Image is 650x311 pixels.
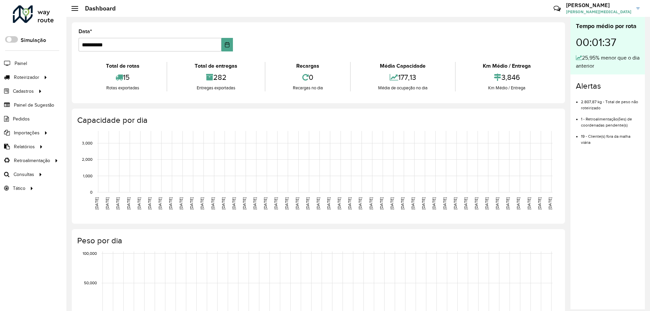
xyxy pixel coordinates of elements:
span: Pedidos [13,115,30,123]
span: Importações [14,129,40,136]
div: Rotas exportadas [80,85,165,91]
span: Tático [13,185,25,192]
div: Média de ocupação no dia [352,85,453,91]
text: 1,000 [83,174,92,178]
div: Total de rotas [80,62,165,70]
text: [DATE] [527,197,531,209]
label: Data [79,27,92,36]
text: [DATE] [221,197,225,209]
text: [DATE] [390,197,394,209]
text: [DATE] [337,197,341,209]
text: [DATE] [242,197,246,209]
div: Total de entregas [169,62,263,70]
li: 19 - Cliente(s) fora da malha viária [581,128,640,146]
div: Recargas [267,62,348,70]
li: 1 - Retroalimentação(ões) de coordenadas pendente(s) [581,111,640,128]
text: [DATE] [358,197,362,209]
div: 177,13 [352,70,453,85]
span: [PERSON_NAME][MEDICAL_DATA] [566,9,631,15]
text: [DATE] [495,197,499,209]
text: [DATE] [326,197,331,209]
span: Cadastros [13,88,34,95]
text: [DATE] [369,197,373,209]
text: [DATE] [305,197,310,209]
text: 3,000 [82,141,92,145]
text: [DATE] [442,197,447,209]
div: Km Médio / Entrega [457,85,557,91]
text: [DATE] [147,197,152,209]
text: 50,000 [84,281,97,285]
text: 2,000 [82,157,92,162]
text: [DATE] [158,197,162,209]
div: 282 [169,70,263,85]
text: [DATE] [316,197,320,209]
div: 15 [80,70,165,85]
text: [DATE] [168,197,173,209]
h4: Alertas [576,81,640,91]
div: Média Capacidade [352,62,453,70]
text: [DATE] [211,197,215,209]
a: Contato Rápido [550,1,564,16]
text: [DATE] [400,197,405,209]
text: [DATE] [474,197,478,209]
text: [DATE] [115,197,120,209]
h4: Capacidade por dia [77,115,558,125]
span: Retroalimentação [14,157,50,164]
button: Choose Date [221,38,233,51]
text: [DATE] [432,197,436,209]
text: [DATE] [105,197,109,209]
label: Simulação [21,36,46,44]
div: Recargas no dia [267,85,348,91]
span: Consultas [14,171,34,178]
text: [DATE] [253,197,257,209]
text: [DATE] [179,197,183,209]
text: [DATE] [232,197,236,209]
li: 2.807,87 kg - Total de peso não roteirizado [581,94,640,111]
text: [DATE] [537,197,542,209]
text: 100,000 [83,251,97,256]
span: Painel [15,60,27,67]
text: [DATE] [548,197,552,209]
text: [DATE] [263,197,267,209]
text: [DATE] [200,197,204,209]
text: [DATE] [463,197,468,209]
text: [DATE] [126,197,131,209]
text: [DATE] [505,197,510,209]
div: Km Médio / Entrega [457,62,557,70]
text: [DATE] [284,197,289,209]
text: [DATE] [137,197,141,209]
text: [DATE] [94,197,99,209]
text: [DATE] [347,197,352,209]
span: Relatórios [14,143,35,150]
text: [DATE] [421,197,426,209]
h2: Dashboard [78,5,116,12]
div: 3,846 [457,70,557,85]
h3: [PERSON_NAME] [566,2,631,8]
text: [DATE] [484,197,489,209]
text: 0 [90,190,92,194]
div: Tempo médio por rota [576,22,640,31]
text: [DATE] [379,197,384,209]
text: [DATE] [411,197,415,209]
div: Entregas exportadas [169,85,263,91]
h4: Peso por dia [77,236,558,246]
div: 25,95% menor que o dia anterior [576,54,640,70]
div: 0 [267,70,348,85]
div: 00:01:37 [576,31,640,54]
span: Roteirizador [14,74,39,81]
text: [DATE] [295,197,299,209]
text: [DATE] [516,197,520,209]
text: [DATE] [453,197,457,209]
span: Painel de Sugestão [14,102,54,109]
text: [DATE] [274,197,278,209]
text: [DATE] [189,197,194,209]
